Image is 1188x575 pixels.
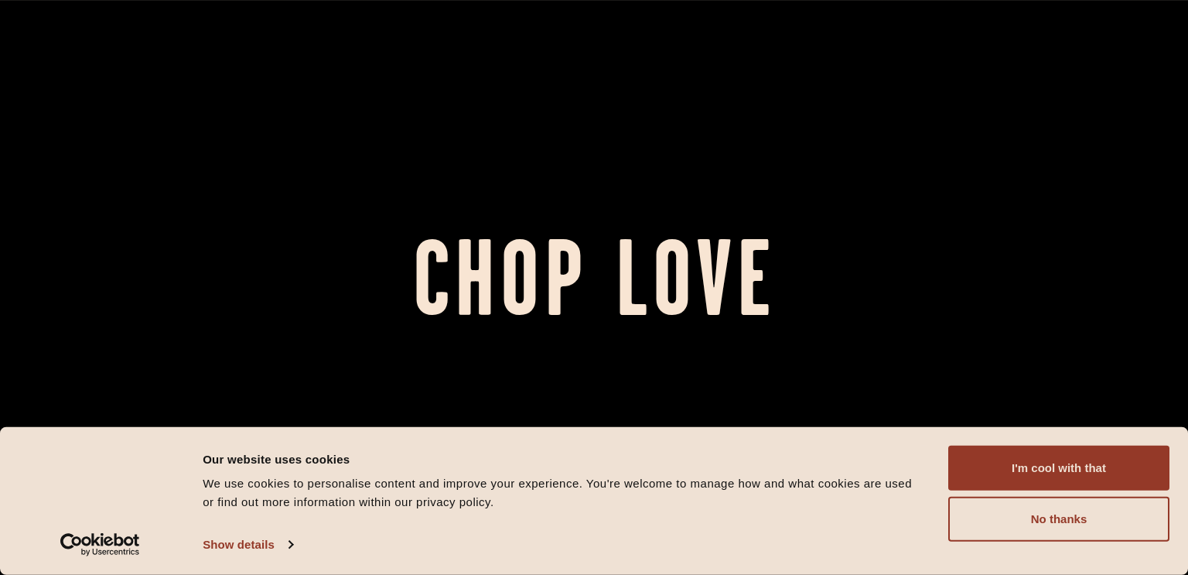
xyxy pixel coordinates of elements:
[203,474,913,512] div: We use cookies to personalise content and improve your experience. You're welcome to manage how a...
[32,533,168,556] a: Usercentrics Cookiebot - opens in a new window
[948,446,1169,491] button: I'm cool with that
[948,497,1169,542] button: No thanks
[203,533,292,556] a: Show details
[203,450,913,468] div: Our website uses cookies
